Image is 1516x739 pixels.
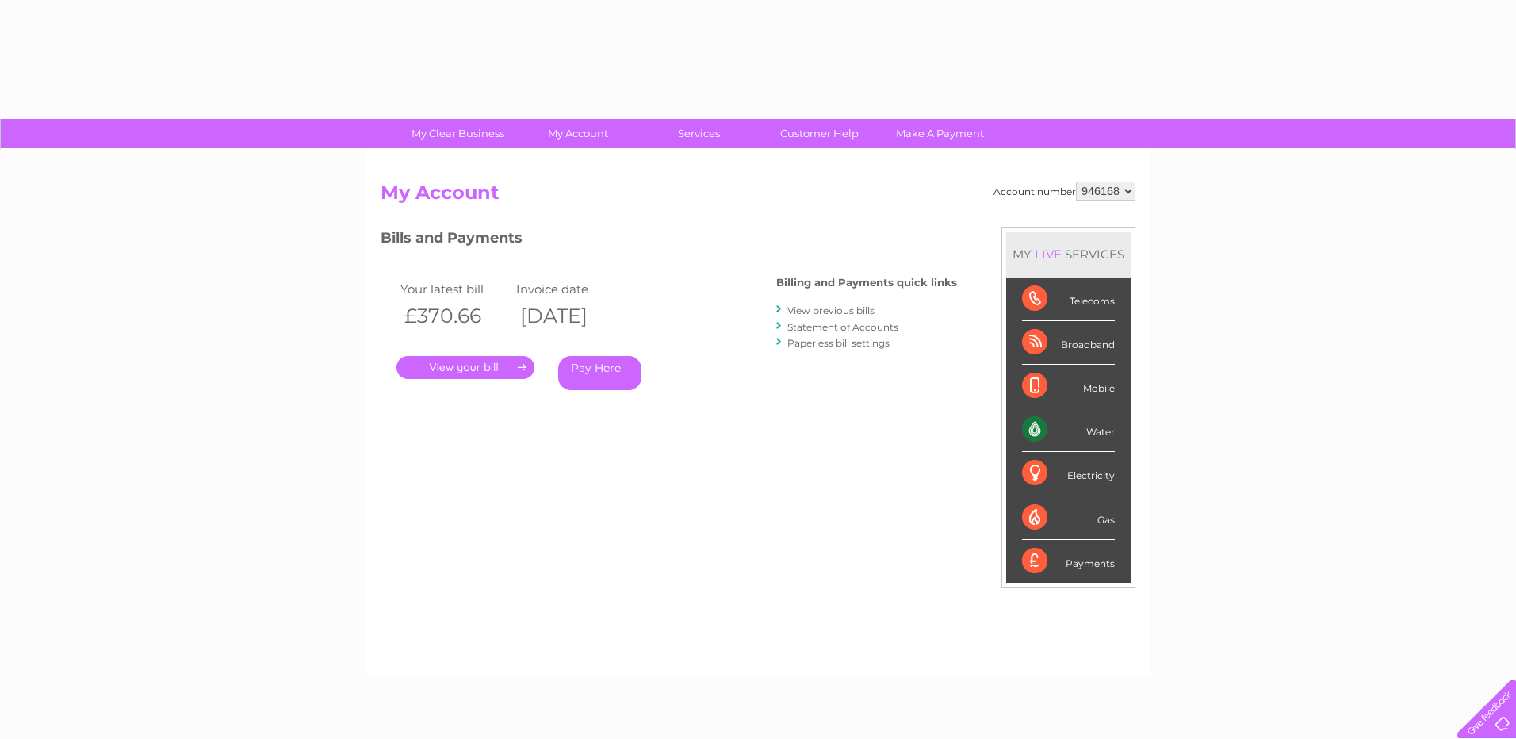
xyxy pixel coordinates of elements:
[1022,452,1115,496] div: Electricity
[993,182,1135,201] div: Account number
[558,356,641,390] a: Pay Here
[875,119,1005,148] a: Make A Payment
[512,300,628,332] th: [DATE]
[634,119,764,148] a: Services
[1022,540,1115,583] div: Payments
[1022,496,1115,540] div: Gas
[381,227,957,255] h3: Bills and Payments
[396,300,512,332] th: £370.66
[787,337,890,349] a: Paperless bill settings
[1022,278,1115,321] div: Telecoms
[512,278,628,300] td: Invoice date
[381,182,1135,212] h2: My Account
[1022,365,1115,408] div: Mobile
[1022,408,1115,452] div: Water
[1032,247,1065,262] div: LIVE
[396,356,534,379] a: .
[1006,232,1131,277] div: MY SERVICES
[787,321,898,333] a: Statement of Accounts
[787,304,875,316] a: View previous bills
[513,119,644,148] a: My Account
[396,278,512,300] td: Your latest bill
[754,119,885,148] a: Customer Help
[1022,321,1115,365] div: Broadband
[392,119,523,148] a: My Clear Business
[776,277,957,289] h4: Billing and Payments quick links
